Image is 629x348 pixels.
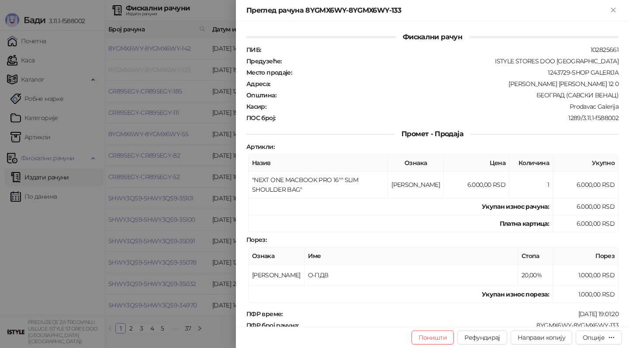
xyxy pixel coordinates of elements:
[276,114,619,122] div: 1289/3.11.1-f588002
[246,91,276,99] strong: Општина :
[457,331,507,345] button: Рефундирај
[246,103,266,110] strong: Касир :
[300,321,619,329] div: 8YGMX6WY-8YGMX6WY-133
[576,331,622,345] button: Опције
[271,80,619,88] div: [PERSON_NAME] [PERSON_NAME] 12 0
[396,33,469,41] span: Фискални рачун
[249,172,388,198] td: "NEXT ONE MACBOOK PRO 16"" SLIM SHOULDER BAG"
[509,155,553,172] th: Количина
[482,203,549,210] strong: Укупан износ рачуна :
[246,321,299,329] strong: ПФР број рачуна :
[583,334,605,341] div: Опције
[482,290,549,298] strong: Укупан износ пореза:
[608,5,619,16] button: Close
[262,46,619,54] div: 102825661
[246,310,283,318] strong: ПФР време :
[246,46,261,54] strong: ПИБ :
[518,265,553,286] td: 20,00%
[246,143,274,151] strong: Артикли :
[388,172,444,198] td: [PERSON_NAME]
[553,198,619,215] td: 6.000,00 RSD
[246,5,608,16] div: Преглед рачуна 8YGMX6WY-8YGMX6WY-133
[411,331,454,345] button: Поништи
[500,220,549,227] strong: Платна картица :
[444,172,509,198] td: 6.000,00 RSD
[283,57,619,65] div: ISTYLE STORES DOO [GEOGRAPHIC_DATA]
[553,155,619,172] th: Укупно
[553,286,619,303] td: 1.000,00 RSD
[246,80,270,88] strong: Адреса :
[246,236,266,244] strong: Порез :
[518,248,553,265] th: Стопа
[518,334,565,341] span: Направи копију
[267,103,619,110] div: Prodavac Galerija
[388,155,444,172] th: Ознака
[304,248,518,265] th: Име
[249,155,388,172] th: Назив
[277,91,619,99] div: БЕОГРАД (САВСКИ ВЕНАЦ)
[553,248,619,265] th: Порез
[246,57,282,65] strong: Предузеће :
[553,215,619,232] td: 6.000,00 RSD
[246,69,292,76] strong: Место продаје :
[249,265,304,286] td: [PERSON_NAME]
[283,310,619,318] div: [DATE] 19:01:20
[553,172,619,198] td: 6.000,00 RSD
[509,172,553,198] td: 1
[304,265,518,286] td: О-ПДВ
[249,248,304,265] th: Ознака
[293,69,619,76] div: 1243729-SHOP GALERIJA
[394,130,470,138] span: Промет - Продаја
[553,265,619,286] td: 1.000,00 RSD
[246,114,275,122] strong: ПОС број :
[444,155,509,172] th: Цена
[511,331,572,345] button: Направи копију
